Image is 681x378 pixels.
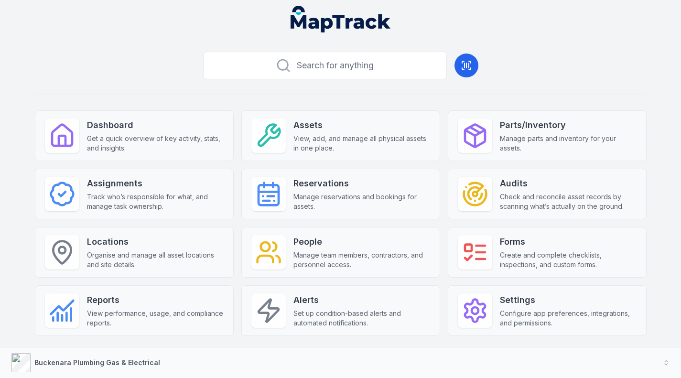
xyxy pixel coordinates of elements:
span: View, add, and manage all physical assets in one place. [293,134,430,153]
span: Organise and manage all asset locations and site details. [87,250,224,270]
strong: Reservations [293,177,430,190]
span: Track who’s responsible for what, and manage task ownership. [87,192,224,211]
a: LocationsOrganise and manage all asset locations and site details. [35,227,234,278]
span: Configure app preferences, integrations, and permissions. [500,309,637,328]
strong: Audits [500,177,637,190]
button: Search for anything [203,52,447,79]
strong: Forms [500,235,637,248]
strong: Assignments [87,177,224,190]
span: Create and complete checklists, inspections, and custom forms. [500,250,637,270]
strong: Parts/Inventory [500,119,637,132]
strong: Reports [87,293,224,307]
a: SettingsConfigure app preferences, integrations, and permissions. [448,285,647,336]
strong: Dashboard [87,119,224,132]
a: AlertsSet up condition-based alerts and automated notifications. [241,285,440,336]
nav: Global [275,6,406,32]
a: ReservationsManage reservations and bookings for assets. [241,169,440,219]
span: View performance, usage, and compliance reports. [87,309,224,328]
strong: Locations [87,235,224,248]
strong: Buckenara Plumbing Gas & Electrical [34,358,160,367]
strong: Alerts [293,293,430,307]
span: Manage parts and inventory for your assets. [500,134,637,153]
a: AssetsView, add, and manage all physical assets in one place. [241,110,440,161]
a: ReportsView performance, usage, and compliance reports. [35,285,234,336]
strong: Settings [500,293,637,307]
a: FormsCreate and complete checklists, inspections, and custom forms. [448,227,647,278]
a: Parts/InventoryManage parts and inventory for your assets. [448,110,647,161]
strong: Assets [293,119,430,132]
a: AuditsCheck and reconcile asset records by scanning what’s actually on the ground. [448,169,647,219]
a: PeopleManage team members, contractors, and personnel access. [241,227,440,278]
a: DashboardGet a quick overview of key activity, stats, and insights. [35,110,234,161]
span: Manage reservations and bookings for assets. [293,192,430,211]
span: Manage team members, contractors, and personnel access. [293,250,430,270]
a: AssignmentsTrack who’s responsible for what, and manage task ownership. [35,169,234,219]
span: Get a quick overview of key activity, stats, and insights. [87,134,224,153]
span: Check and reconcile asset records by scanning what’s actually on the ground. [500,192,637,211]
span: Set up condition-based alerts and automated notifications. [293,309,430,328]
strong: People [293,235,430,248]
span: Search for anything [297,59,374,72]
